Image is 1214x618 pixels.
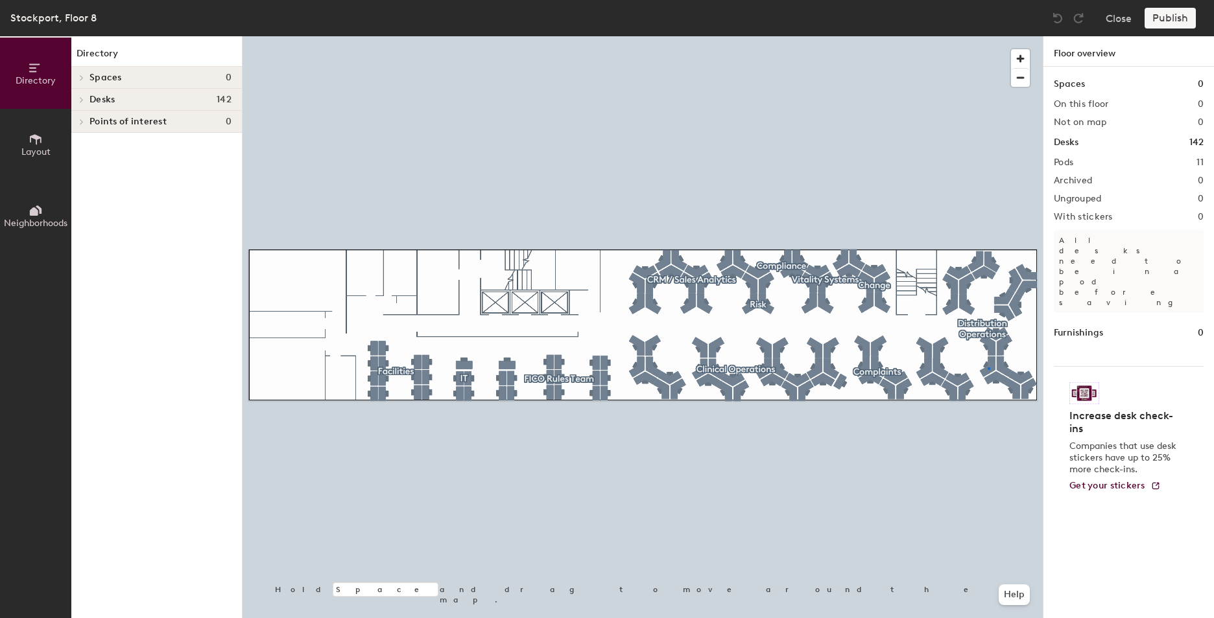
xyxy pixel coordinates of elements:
span: Get your stickers [1069,480,1145,491]
span: Directory [16,75,56,86]
span: Points of interest [89,117,167,127]
h2: 0 [1198,99,1204,109]
h2: 0 [1198,117,1204,128]
p: Companies that use desk stickers have up to 25% more check-ins. [1069,441,1180,475]
h2: With stickers [1054,212,1113,222]
span: Neighborhoods [4,218,67,229]
span: Layout [21,146,51,157]
h2: Ungrouped [1054,194,1102,204]
p: All desks need to be in a pod before saving [1054,230,1204,313]
div: Stockport, Floor 8 [10,10,97,26]
h2: Pods [1054,157,1073,168]
h2: Not on map [1054,117,1106,128]
span: Desks [89,95,115,105]
h4: Increase desk check-ins [1069,409,1180,435]
a: Get your stickers [1069,481,1161,492]
h2: 11 [1196,157,1204,168]
img: Redo [1072,12,1085,25]
img: Sticker logo [1069,382,1099,404]
h1: Floor overview [1043,36,1214,67]
h1: Furnishings [1054,326,1103,340]
h2: 0 [1198,212,1204,222]
span: 0 [226,73,232,83]
img: Undo [1051,12,1064,25]
h2: On this floor [1054,99,1109,109]
h1: Spaces [1054,77,1085,91]
span: 142 [217,95,232,105]
h2: Archived [1054,176,1092,186]
h1: Desks [1054,135,1078,150]
span: 0 [226,117,232,127]
h1: Directory [71,47,242,67]
h2: 0 [1198,176,1204,186]
span: Spaces [89,73,122,83]
h2: 0 [1198,194,1204,204]
h1: 0 [1198,326,1204,340]
button: Help [999,584,1030,605]
h1: 142 [1189,135,1204,150]
button: Close [1106,8,1132,29]
h1: 0 [1198,77,1204,91]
